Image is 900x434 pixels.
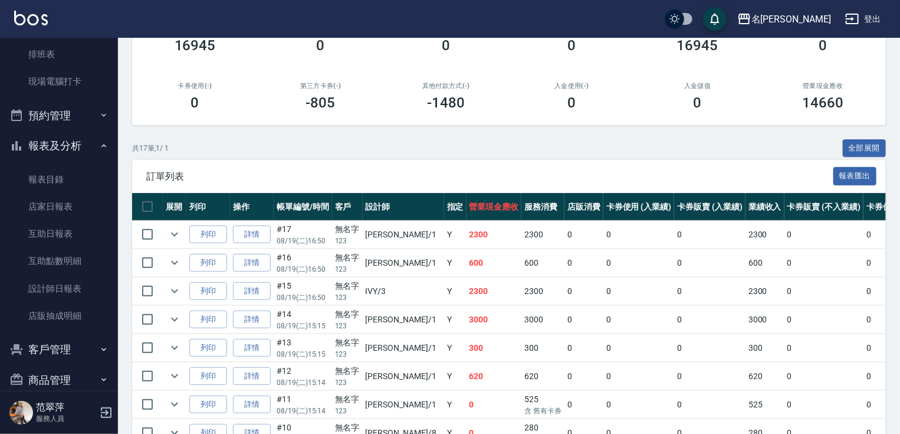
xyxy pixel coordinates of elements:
[277,292,329,303] p: 08/19 (二) 16:50
[564,221,603,249] td: 0
[166,339,183,357] button: expand row
[5,166,113,193] a: 報表目錄
[189,254,227,272] button: 列印
[363,193,444,221] th: 設計師
[277,406,329,416] p: 08/19 (二) 15:14
[166,311,183,328] button: expand row
[784,249,863,277] td: 0
[132,143,169,154] p: 共 17 筆, 1 / 1
[603,334,675,362] td: 0
[751,12,831,27] div: 名[PERSON_NAME]
[274,278,332,305] td: #15
[444,278,467,305] td: Y
[230,193,274,221] th: 操作
[233,226,271,244] a: 詳情
[442,37,451,54] h3: 0
[166,254,183,272] button: expand row
[189,339,227,357] button: 列印
[444,363,467,390] td: Y
[363,278,444,305] td: IVY /3
[840,8,886,30] button: 登出
[189,367,227,386] button: 列印
[363,334,444,362] td: [PERSON_NAME] /1
[189,226,227,244] button: 列印
[277,264,329,275] p: 08/19 (二) 16:50
[363,363,444,390] td: [PERSON_NAME] /1
[5,68,113,95] a: 現場電腦打卡
[774,82,872,90] h2: 營業現金應收
[603,221,675,249] td: 0
[166,367,183,385] button: expand row
[428,94,465,111] h3: -1480
[363,249,444,277] td: [PERSON_NAME] /1
[335,406,360,416] p: 123
[745,363,784,390] td: 620
[274,334,332,362] td: #13
[146,171,833,182] span: 訂單列表
[745,391,784,419] td: 525
[274,249,332,277] td: #16
[335,280,360,292] div: 無名字
[444,334,467,362] td: Y
[677,37,718,54] h3: 16945
[467,249,522,277] td: 600
[335,236,360,246] p: 123
[277,377,329,388] p: 08/19 (二) 15:14
[784,221,863,249] td: 0
[603,278,675,305] td: 0
[166,396,183,413] button: expand row
[306,94,336,111] h3: -805
[444,249,467,277] td: Y
[674,334,745,362] td: 0
[833,167,877,185] button: 報表匯出
[272,82,369,90] h2: 第三方卡券(-)
[398,82,495,90] h2: 其他付款方式(-)
[521,278,564,305] td: 2300
[521,306,564,334] td: 3000
[191,94,199,111] h3: 0
[332,193,363,221] th: 客戶
[277,321,329,331] p: 08/19 (二) 15:15
[674,391,745,419] td: 0
[674,278,745,305] td: 0
[603,249,675,277] td: 0
[803,94,844,111] h3: 14660
[745,334,784,362] td: 300
[784,306,863,334] td: 0
[524,406,561,416] p: 含 舊有卡券
[674,221,745,249] td: 0
[274,391,332,419] td: #11
[784,334,863,362] td: 0
[674,306,745,334] td: 0
[166,282,183,300] button: expand row
[521,249,564,277] td: 600
[745,249,784,277] td: 600
[784,391,863,419] td: 0
[5,130,113,161] button: 報表及分析
[335,337,360,349] div: 無名字
[568,94,576,111] h3: 0
[745,221,784,249] td: 2300
[564,363,603,390] td: 0
[784,278,863,305] td: 0
[335,349,360,360] p: 123
[467,363,522,390] td: 620
[564,391,603,419] td: 0
[521,363,564,390] td: 620
[5,247,113,275] a: 互助點數明細
[564,306,603,334] td: 0
[233,254,271,272] a: 詳情
[564,334,603,362] td: 0
[444,391,467,419] td: Y
[843,139,886,158] button: 全部展開
[467,334,522,362] td: 300
[146,82,244,90] h2: 卡券使用(-)
[14,11,48,25] img: Logo
[444,193,467,221] th: 指定
[521,391,564,419] td: 525
[5,41,113,68] a: 排班表
[274,363,332,390] td: #12
[703,7,727,31] button: save
[819,37,827,54] h3: 0
[274,221,332,249] td: #17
